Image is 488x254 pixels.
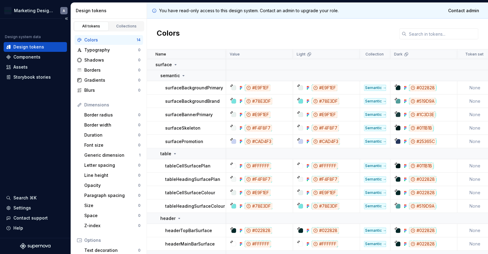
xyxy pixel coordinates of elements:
div: Letter spacing [84,162,138,168]
div: #CAD4F3 [245,138,273,145]
div: #F4F8F7 [245,176,272,183]
div: #022828 [409,241,436,247]
div: Design system data [5,34,41,39]
div: Dimensions [84,102,141,108]
a: Z-index0 [82,221,143,231]
div: Semantic → Colours [364,163,386,169]
div: Storybook stories [13,74,51,80]
a: Opacity0 [82,181,143,190]
div: #E9F1EF [312,84,337,91]
div: 0 [138,143,141,148]
div: Semantic → Colours [364,98,386,104]
div: #78E3DF [312,203,339,209]
div: Typography [84,47,138,53]
span: Contact admin [448,8,479,14]
div: #519D9A [409,98,436,105]
a: Size0 [82,201,143,210]
a: Settings [4,203,67,213]
div: #78E3DF [312,98,339,105]
a: Generic dimension1 [82,150,143,160]
div: 0 [138,193,141,198]
div: Collections [111,24,142,29]
p: tableCellSurfacePlan [165,163,211,169]
div: All tokens [76,24,106,29]
div: 0 [138,78,141,83]
div: Contact support [13,215,48,221]
div: #E9F1EF [245,84,270,91]
div: 1 [139,153,141,158]
div: Design tokens [13,44,44,50]
p: headerMainBarSurface [165,241,215,247]
div: Semantic → Colours [364,85,386,91]
div: Options [84,237,141,243]
div: #1C3D3E [409,111,436,118]
div: Search ⌘K [13,195,37,201]
p: table [160,151,171,157]
div: Blurs [84,87,138,93]
div: Assets [13,64,28,70]
p: header [160,215,176,221]
div: Border width [84,122,138,128]
a: Colors14 [75,35,143,45]
div: #022828 [409,84,436,91]
div: #519D9A [409,203,436,209]
div: #022828 [245,227,272,234]
div: #CAD4F3 [312,138,340,145]
div: #011B1B [409,163,434,169]
input: Search in tokens... [406,28,478,39]
img: c17557e8-ebdc-49e2-ab9e-7487adcf6d53.png [4,7,12,14]
div: Line height [84,172,138,178]
a: Components [4,52,67,62]
div: #022828 [312,227,339,234]
div: 0 [138,163,141,168]
div: 0 [138,203,141,208]
div: Settings [13,205,31,211]
p: surfaceBackgroundBrand [165,98,220,104]
div: #78E3DF [245,98,272,105]
svg: Supernova Logo [20,243,51,249]
p: surfacePromotion [165,138,203,145]
div: Help [13,225,23,231]
a: Paragraph spacing0 [82,191,143,200]
div: #022828 [409,176,436,183]
a: Typography0 [75,45,143,55]
div: Opacity [84,182,138,188]
div: 0 [138,88,141,93]
div: Font size [84,142,138,148]
div: Duration [84,132,138,138]
button: Help [4,223,67,233]
div: 0 [138,213,141,218]
div: Shadows [84,57,138,63]
p: tableCellSurfaceColour [165,190,215,196]
div: 0 [138,68,141,73]
div: Marketing Design System [14,8,53,14]
a: Line height0 [82,170,143,180]
a: Shadows0 [75,55,143,65]
button: Collapse sidebar [62,14,71,23]
div: Semantic → Colours [364,227,386,234]
div: Borders [84,67,138,73]
div: #E9F1EF [312,111,337,118]
div: #E9F1EF [245,111,270,118]
p: Dark [394,52,403,57]
button: Marketing Design SystemA [1,4,69,17]
a: Blurs0 [75,85,143,95]
div: #FFFFFF [245,163,271,169]
p: headerTopBarSurface [165,227,212,234]
a: Borders0 [75,65,143,75]
div: #FFFFFF [312,163,338,169]
div: Text decoration [84,247,138,253]
div: 14 [137,38,141,42]
p: semantic [160,73,180,79]
div: Semantic → Colours [364,176,386,182]
div: Semantic → Colours [364,203,386,209]
div: 0 [138,123,141,127]
p: surface [155,62,172,68]
p: You have read-only access to this design system. Contact an admin to upgrade your role. [159,8,339,14]
div: Border radius [84,112,138,118]
p: tableHeadingSurfaceColour 2 [165,203,229,209]
div: Size [84,202,138,209]
a: Duration0 [82,130,143,140]
div: #F4F8F7 [312,176,339,183]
